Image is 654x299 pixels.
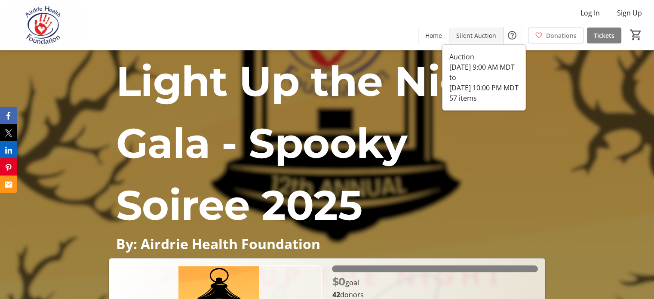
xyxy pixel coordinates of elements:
[449,52,519,62] div: Auction
[528,28,583,43] a: Donations
[456,31,496,40] span: Silent Auction
[449,72,519,83] div: to
[574,6,607,20] button: Log In
[332,274,359,290] p: goal
[449,93,519,103] div: 57 items
[594,31,614,40] span: Tickets
[610,6,649,20] button: Sign Up
[628,27,644,43] button: Cart
[617,8,642,18] span: Sign Up
[449,62,519,72] div: [DATE] 9:00 AM MDT
[116,236,538,251] p: By: Airdrie Health Foundation
[116,56,514,230] span: Light Up the Night Gala - Spooky Soiree 2025
[332,275,345,288] span: $0
[332,265,537,272] div: 100% of fundraising goal reached
[546,31,577,40] span: Donations
[425,31,442,40] span: Home
[418,28,449,43] a: Home
[580,8,600,18] span: Log In
[449,28,503,43] a: Silent Auction
[5,3,82,46] img: Airdrie Health Foundation's Logo
[587,28,621,43] a: Tickets
[504,27,521,44] button: Help
[449,83,519,93] div: [DATE] 10:00 PM MDT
